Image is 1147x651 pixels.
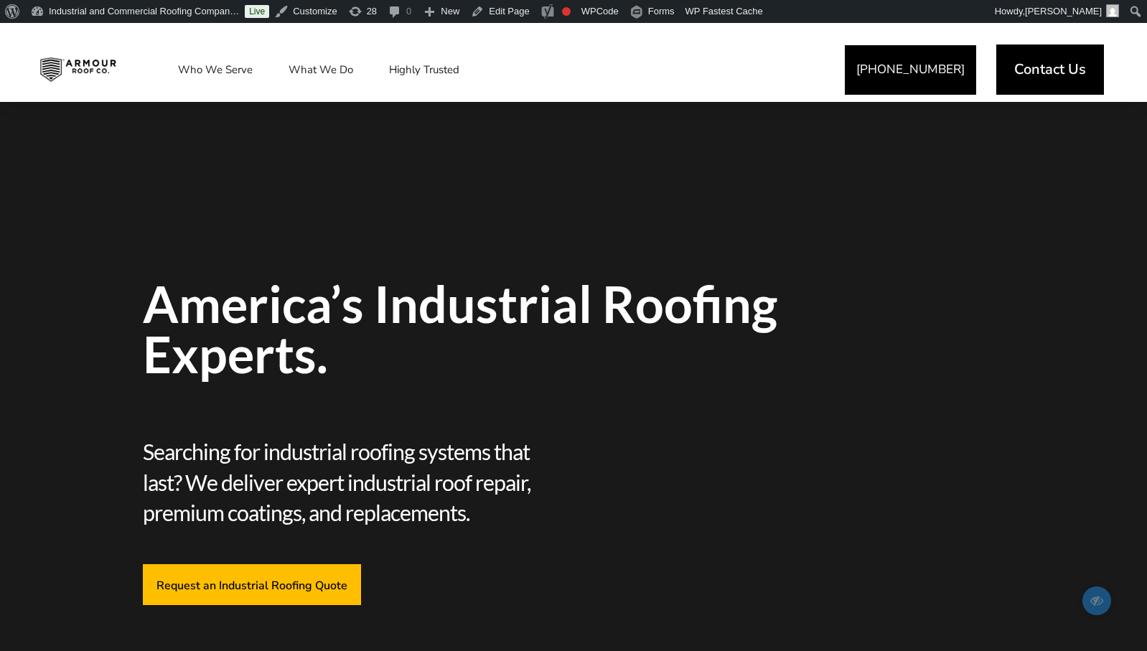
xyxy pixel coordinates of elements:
a: What We Do [274,52,367,88]
a: Live [245,5,269,18]
img: Industrial and Commercial Roofing Company | Armour Roof Co. [29,52,128,88]
div: Needs improvement [562,7,571,16]
a: Highly Trusted [375,52,474,88]
a: Who We Serve [164,52,267,88]
a: [PHONE_NUMBER] [845,45,976,95]
span: Contact Us [1014,62,1086,77]
span: [PERSON_NAME] [1025,6,1102,17]
a: Contact Us [996,45,1104,95]
span: Edit/Preview [1082,586,1111,615]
